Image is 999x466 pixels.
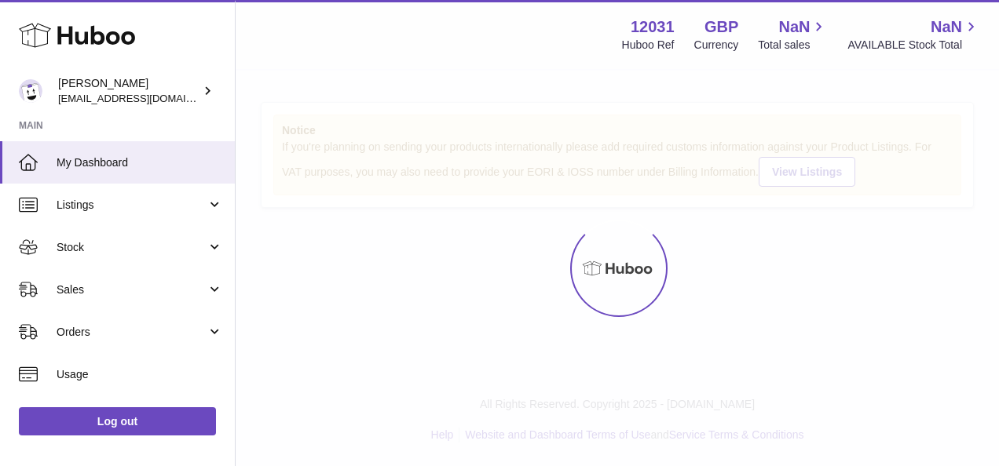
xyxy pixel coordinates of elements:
[694,38,739,53] div: Currency
[847,16,980,53] a: NaN AVAILABLE Stock Total
[57,240,207,255] span: Stock
[778,16,810,38] span: NaN
[704,16,738,38] strong: GBP
[57,367,223,382] span: Usage
[622,38,675,53] div: Huboo Ref
[57,325,207,340] span: Orders
[58,76,199,106] div: [PERSON_NAME]
[758,16,828,53] a: NaN Total sales
[57,198,207,213] span: Listings
[847,38,980,53] span: AVAILABLE Stock Total
[758,38,828,53] span: Total sales
[57,155,223,170] span: My Dashboard
[57,282,207,297] span: Sales
[931,16,962,38] span: NaN
[631,16,675,38] strong: 12031
[58,92,231,104] span: [EMAIL_ADDRESS][DOMAIN_NAME]
[19,79,42,103] img: internalAdmin-12031@internal.huboo.com
[19,407,216,435] a: Log out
